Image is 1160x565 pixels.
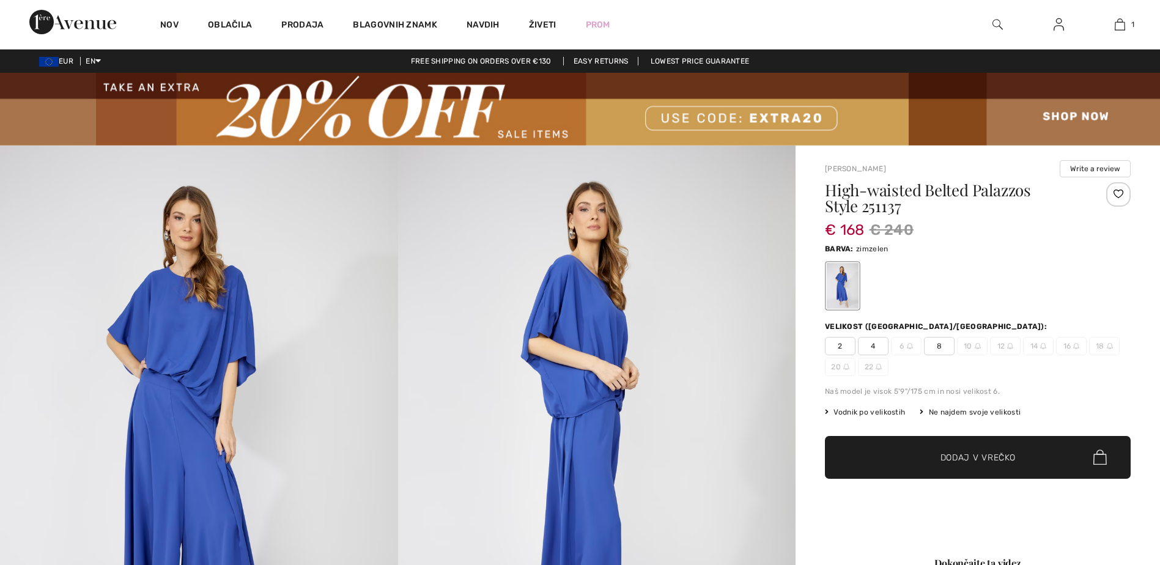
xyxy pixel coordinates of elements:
span: Dodaj v vrečko [940,451,1016,463]
font: Vodnik po velikostih [833,408,905,416]
a: Free shipping on orders over €130 [401,57,561,65]
img: ring-m.svg [843,364,849,370]
a: Nov [160,20,179,32]
img: ring-m.svg [1040,343,1046,349]
font: 10 [964,341,972,352]
font: EN [86,57,95,65]
a: Prom [586,18,610,31]
a: Živeti [529,18,556,31]
img: Moji podatki [1054,17,1064,32]
img: ring-m.svg [1007,343,1013,349]
font: 22 [865,361,874,372]
span: € 240 [870,219,914,241]
span: Barva: [825,245,854,253]
a: Sign In [1044,17,1074,32]
div: Velikost ([GEOGRAPHIC_DATA]/[GEOGRAPHIC_DATA]): [825,321,1049,332]
span: 1 [1131,19,1134,30]
img: ring-m.svg [975,343,981,349]
img: ring-m.svg [907,343,913,349]
a: Oblačila [208,20,252,32]
span: 4 [858,337,888,355]
font: 20 [831,361,841,372]
font: 18 [1096,341,1104,352]
a: [PERSON_NAME] [825,164,886,173]
span: 2 [825,337,855,355]
button: Write a review [1060,160,1131,177]
span: EUR [39,57,78,65]
span: Navdih [467,20,500,32]
div: Naš model je visok 5'9"/175 cm in nosi velikost 6. [825,386,1131,397]
img: Iskanje po spletni strani [992,17,1003,32]
img: Avenija 1ère [29,10,116,34]
span: 8 [924,337,955,355]
h1: High-waisted Belted Palazzos Style 251137 [825,182,1080,214]
a: Blagovnih znamk [353,20,437,32]
img: ring-m.svg [876,364,882,370]
font: Ne najdem svoje velikosti [929,408,1021,416]
img: Moja torba [1115,17,1125,32]
button: Dodaj v vrečko [825,436,1131,479]
span: € 168 [825,209,865,238]
img: Bag.svg [1093,449,1107,465]
font: 6 [900,341,904,352]
div: Periwinkle [827,263,859,309]
a: Easy Returns [563,57,639,65]
img: ring-m.svg [1073,343,1079,349]
font: 14 [1030,341,1038,352]
span: zimzelen [856,245,888,253]
font: 12 [997,341,1005,352]
img: ring-m.svg [1107,343,1113,349]
a: Prodaja [281,20,323,32]
img: Euro [39,57,59,67]
a: Lowest Price Guarantee [641,57,759,65]
a: 1 [1090,17,1150,32]
font: 16 [1063,341,1071,352]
